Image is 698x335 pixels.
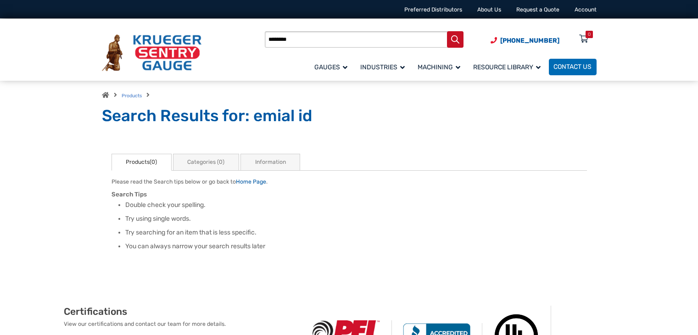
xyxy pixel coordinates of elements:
span: Industries [360,63,405,71]
a: Request a Quote [516,6,559,13]
a: Products [122,93,142,99]
p: View our certifications and contact our team for more details. [64,320,302,328]
a: Preferred Distributors [404,6,462,13]
h2: Certifications [64,306,302,318]
a: Products(0) [112,154,172,171]
a: Phone Number (920) 434-8860 [491,36,559,45]
span: [PHONE_NUMBER] [500,37,559,45]
span: Resource Library [473,63,541,71]
a: Account [575,6,597,13]
div: 0 [588,31,591,38]
a: Home Page [236,179,266,185]
li: Try using single words. [125,214,586,223]
span: Machining [418,63,460,71]
img: Krueger Sentry Gauge [102,34,201,71]
h1: Search Results for: emial id [102,106,597,126]
h3: Search Tips [112,190,587,198]
a: Categories (0) [173,154,239,171]
a: Contact Us [549,59,597,75]
li: Try searching for an item that is less specific. [125,228,586,237]
li: Double check your spelling. [125,201,586,210]
a: Resource Library [469,57,549,76]
a: Industries [356,57,413,76]
a: About Us [477,6,501,13]
p: Please read the Search tips below or go back to . [112,178,587,186]
li: You can always narrow your search results later [125,242,586,251]
a: Gauges [310,57,356,76]
a: Machining [413,57,469,76]
span: Gauges [314,63,347,71]
a: Information [240,154,300,171]
span: Contact Us [553,63,592,71]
